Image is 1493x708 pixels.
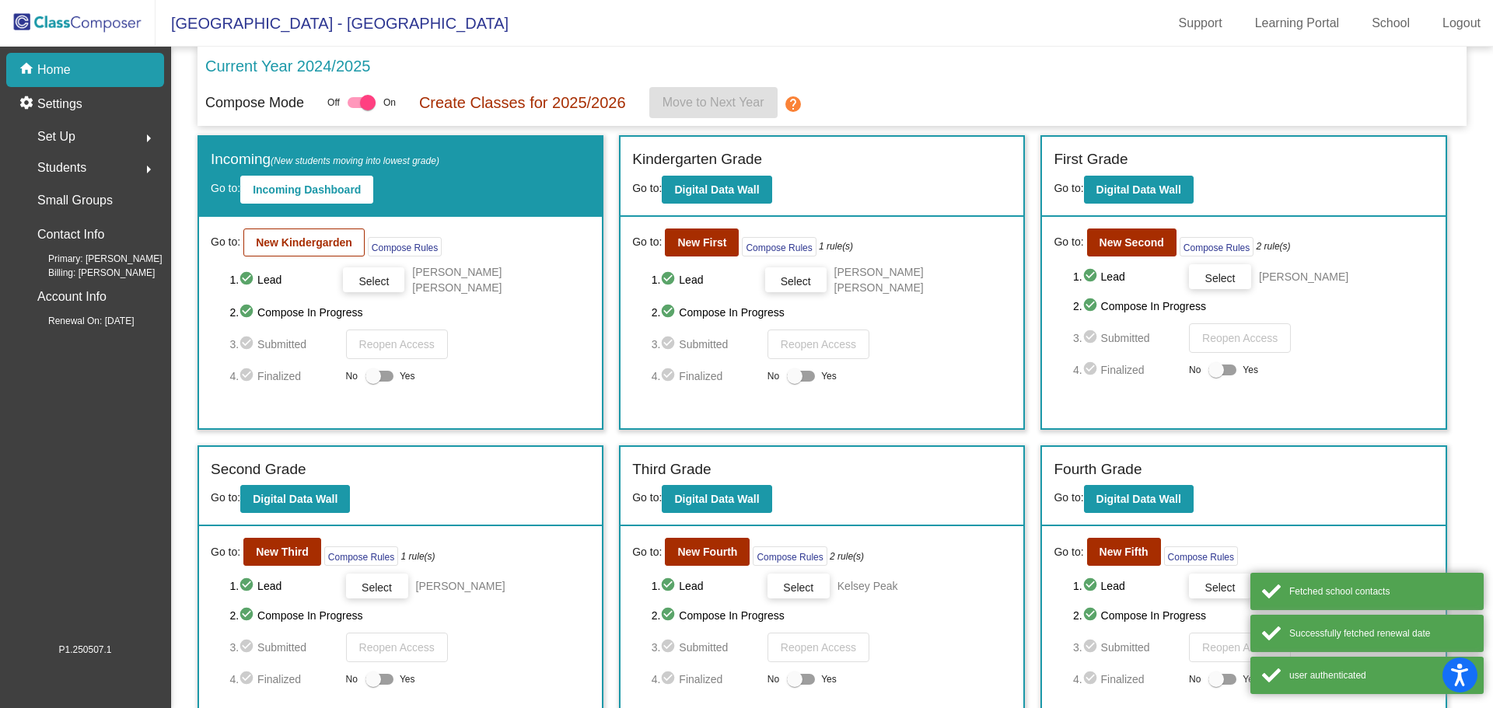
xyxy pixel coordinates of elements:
[239,367,257,385] mat-icon: check_circle
[211,148,439,171] label: Incoming
[1202,641,1278,654] span: Reopen Access
[660,606,679,625] mat-icon: check_circle
[23,266,155,280] span: Billing: [PERSON_NAME]
[649,87,778,118] button: Move to Next Year
[1164,546,1238,566] button: Compose Rules
[660,638,679,657] mat-icon: check_circle
[343,267,404,292] button: Select
[359,338,435,351] span: Reopen Access
[416,578,505,594] span: [PERSON_NAME]
[324,546,398,566] button: Compose Rules
[229,270,335,289] span: 1. Lead
[346,330,448,359] button: Reopen Access
[205,54,370,78] p: Current Year 2024/2025
[229,670,337,689] span: 4. Finalized
[243,228,365,256] button: New Kindergarden
[1166,11,1235,36] a: Support
[37,95,82,113] p: Settings
[660,270,679,289] mat-icon: check_circle
[358,275,389,288] span: Select
[783,581,813,594] span: Select
[1082,361,1101,379] mat-icon: check_circle
[327,96,340,110] span: Off
[1180,237,1253,256] button: Compose Rules
[229,606,590,625] span: 2. Compose In Progress
[1289,626,1472,640] div: Successfully fetched renewal date
[383,96,396,110] span: On
[1073,638,1181,657] span: 3. Submitted
[229,638,337,657] span: 3. Submitted
[239,303,257,322] mat-icon: check_circle
[674,493,759,505] b: Digital Data Wall
[1073,606,1434,625] span: 2. Compose In Progress
[37,126,75,148] span: Set Up
[652,670,760,689] span: 4. Finalized
[400,367,415,385] span: Yes
[652,638,760,657] span: 3. Submitted
[1073,329,1181,347] span: 3. Submitted
[1082,670,1101,689] mat-icon: check_circle
[781,275,811,288] span: Select
[37,61,71,79] p: Home
[37,224,104,246] p: Contact Info
[253,183,361,196] b: Incoming Dashboard
[1096,183,1181,196] b: Digital Data Wall
[1054,491,1083,504] span: Go to:
[767,633,869,662] button: Reopen Access
[652,270,757,289] span: 1. Lead
[346,633,448,662] button: Reopen Access
[781,641,856,654] span: Reopen Access
[346,574,408,598] button: Select
[1087,538,1161,566] button: New Fifth
[1243,361,1258,379] span: Yes
[211,459,306,481] label: Second Grade
[211,544,240,560] span: Go to:
[767,672,779,686] span: No
[652,606,1012,625] span: 2. Compose In Progress
[139,129,158,148] mat-icon: arrow_right
[674,183,759,196] b: Digital Data Wall
[767,330,869,359] button: Reopen Access
[1289,584,1472,598] div: Fetched school contacts
[1243,670,1258,689] span: Yes
[1289,668,1472,682] div: user authenticated
[1082,577,1101,595] mat-icon: check_circle
[1082,329,1101,347] mat-icon: check_circle
[37,286,107,308] p: Account Info
[359,641,435,654] span: Reopen Access
[412,264,590,295] span: [PERSON_NAME] [PERSON_NAME]
[632,491,662,504] span: Go to:
[660,335,679,354] mat-icon: check_circle
[1073,670,1181,689] span: 4. Finalized
[1084,485,1194,513] button: Digital Data Wall
[1073,361,1181,379] span: 4. Finalized
[400,670,415,689] span: Yes
[652,335,760,354] span: 3. Submitted
[205,92,304,113] p: Compose Mode
[1054,148,1128,171] label: First Grade
[632,544,662,560] span: Go to:
[139,160,158,179] mat-icon: arrow_right
[834,264,1012,295] span: [PERSON_NAME] [PERSON_NAME]
[753,546,827,566] button: Compose Rules
[665,228,739,256] button: New First
[677,236,726,249] b: New First
[677,546,737,558] b: New Fourth
[665,538,750,566] button: New Fourth
[1202,332,1278,344] span: Reopen Access
[652,303,1012,322] span: 2. Compose In Progress
[243,538,321,566] button: New Third
[19,61,37,79] mat-icon: home
[362,581,392,594] span: Select
[256,546,309,558] b: New Third
[742,237,816,256] button: Compose Rules
[632,234,662,250] span: Go to:
[821,670,837,689] span: Yes
[1259,269,1348,284] span: [PERSON_NAME]
[229,303,590,322] span: 2. Compose In Progress
[240,176,373,204] button: Incoming Dashboard
[632,182,662,194] span: Go to:
[37,157,86,179] span: Students
[37,190,113,211] p: Small Groups
[1257,239,1291,253] i: 2 rule(s)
